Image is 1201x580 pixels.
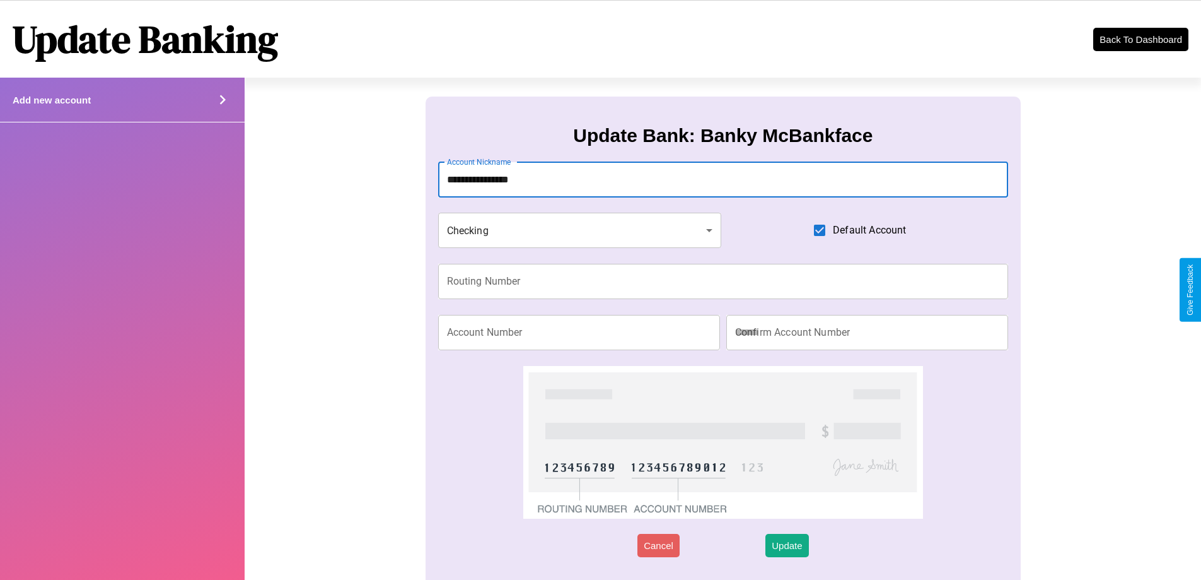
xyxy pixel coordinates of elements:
button: Back To Dashboard [1093,28,1188,51]
label: Account Nickname [447,157,511,167]
div: Give Feedback [1186,264,1195,316]
h1: Update Banking [13,13,278,65]
span: Default Account [833,223,906,238]
button: Update [765,534,808,557]
h4: Add new account [13,95,91,105]
button: Cancel [637,534,680,557]
div: Checking [438,213,722,248]
img: check [523,366,922,519]
h3: Update Bank: Banky McBankface [573,125,873,146]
